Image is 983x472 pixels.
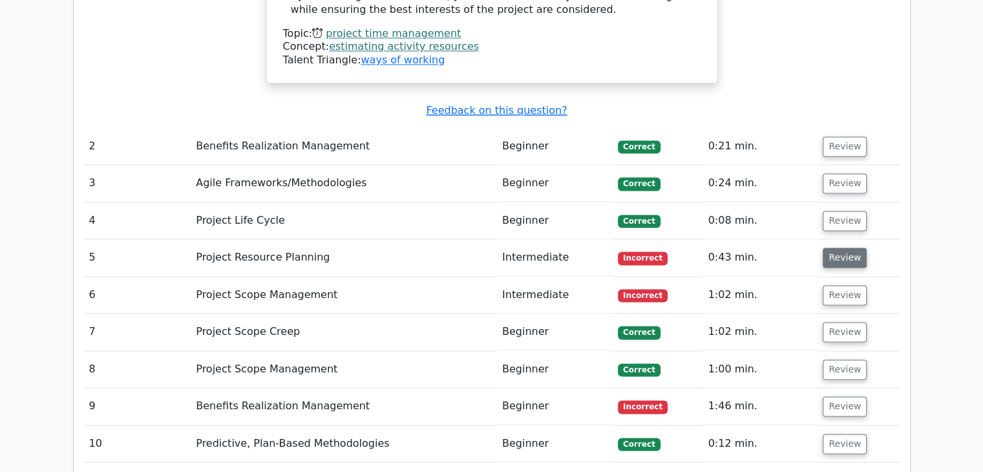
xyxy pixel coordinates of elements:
span: Correct [618,326,660,339]
td: Beginner [497,128,613,165]
td: 10 [84,425,191,462]
td: 3 [84,165,191,202]
button: Review [823,248,867,268]
div: Topic: [283,27,701,41]
td: Beginner [497,202,613,239]
span: Incorrect [618,400,668,413]
span: Correct [618,140,660,153]
td: Benefits Realization Management [191,388,497,425]
span: Incorrect [618,289,668,302]
td: 2 [84,128,191,165]
button: Review [823,322,867,342]
td: 6 [84,277,191,314]
td: Project Resource Planning [191,239,497,276]
span: Correct [618,438,660,451]
td: Predictive, Plan-Based Methodologies [191,425,497,462]
button: Review [823,173,867,193]
button: Review [823,359,867,380]
td: 0:08 min. [703,202,818,239]
td: Beginner [497,351,613,388]
a: Feedback on this question? [426,104,567,116]
button: Review [823,434,867,454]
td: 8 [84,351,191,388]
td: Intermediate [497,239,613,276]
div: Concept: [283,40,701,54]
td: Beginner [497,388,613,425]
td: 5 [84,239,191,276]
button: Review [823,136,867,156]
a: project time management [326,27,461,39]
td: 1:00 min. [703,351,818,388]
td: Project Life Cycle [191,202,497,239]
td: 0:21 min. [703,128,818,165]
td: Beginner [497,165,613,202]
td: Beginner [497,425,613,462]
a: ways of working [361,54,445,66]
button: Review [823,285,867,305]
td: 0:24 min. [703,165,818,202]
span: Correct [618,363,660,376]
a: estimating activity resources [329,40,479,52]
td: 0:43 min. [703,239,818,276]
button: Review [823,211,867,231]
td: Project Scope Management [191,351,497,388]
td: Agile Frameworks/Methodologies [191,165,497,202]
td: 7 [84,314,191,350]
td: 0:12 min. [703,425,818,462]
span: Correct [618,215,660,228]
td: 1:02 min. [703,314,818,350]
td: 1:46 min. [703,388,818,425]
span: Correct [618,177,660,190]
td: Project Scope Management [191,277,497,314]
span: Incorrect [618,252,668,264]
div: Talent Triangle: [283,27,701,67]
td: 4 [84,202,191,239]
td: Benefits Realization Management [191,128,497,165]
td: 9 [84,388,191,425]
td: Beginner [497,314,613,350]
td: Project Scope Creep [191,314,497,350]
td: Intermediate [497,277,613,314]
button: Review [823,396,867,416]
td: 1:02 min. [703,277,818,314]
